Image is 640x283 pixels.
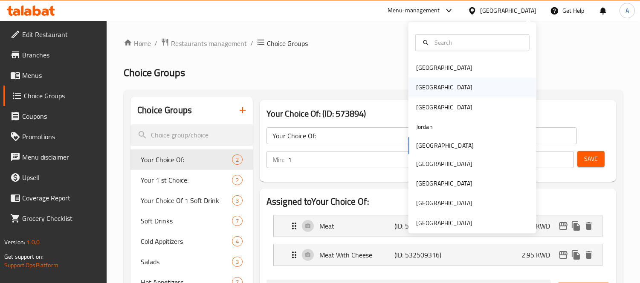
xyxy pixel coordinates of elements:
[22,172,100,183] span: Upsell
[557,249,570,261] button: edit
[124,38,151,49] a: Home
[394,250,445,260] p: (ID: 532509316)
[141,175,232,185] span: Your 1 st Choice:
[232,156,242,164] span: 2
[232,257,243,267] div: Choices
[232,216,243,226] div: Choices
[521,221,557,231] p: 2.75 KWD
[266,107,609,120] h3: Your Choice Of: (ID: 573894)
[416,63,472,72] div: [GEOGRAPHIC_DATA]
[141,216,232,226] span: Soft Drinks
[232,237,242,246] span: 4
[416,83,472,92] div: [GEOGRAPHIC_DATA]
[154,38,157,49] li: /
[3,167,107,188] a: Upsell
[3,65,107,86] a: Menus
[22,111,100,121] span: Coupons
[22,193,100,203] span: Coverage Report
[626,6,629,15] span: A
[577,151,605,167] button: Save
[3,86,107,106] a: Choice Groups
[416,103,472,112] div: [GEOGRAPHIC_DATA]
[124,63,185,82] span: Choice Groups
[3,147,107,167] a: Menu disclaimer
[4,237,25,248] span: Version:
[570,249,582,261] button: duplicate
[416,122,433,131] div: Jordan
[232,195,243,206] div: Choices
[22,70,100,80] span: Menus
[557,220,570,232] button: edit
[416,179,472,188] div: [GEOGRAPHIC_DATA]
[274,244,602,266] div: Expand
[274,215,602,237] div: Expand
[4,251,43,262] span: Get support on:
[26,237,40,248] span: 1.0.0
[266,212,609,240] li: Expand
[3,106,107,126] a: Coupons
[3,188,107,208] a: Coverage Report
[582,220,595,232] button: delete
[3,126,107,147] a: Promotions
[141,195,232,206] span: Your Choice Of 1 Soft Drink
[570,220,582,232] button: duplicate
[24,91,100,101] span: Choice Groups
[232,154,243,165] div: Choices
[521,250,557,260] p: 2.95 KWD
[3,208,107,229] a: Grocery Checklist
[22,50,100,60] span: Branches
[232,197,242,205] span: 3
[171,38,247,49] span: Restaurants management
[130,190,253,211] div: Your Choice Of 1 Soft Drink3
[232,176,242,184] span: 2
[22,152,100,162] span: Menu disclaimer
[232,236,243,246] div: Choices
[130,211,253,231] div: Soft Drinks7
[267,38,308,49] span: Choice Groups
[480,6,536,15] div: [GEOGRAPHIC_DATA]
[416,199,472,208] div: [GEOGRAPHIC_DATA]
[232,258,242,266] span: 3
[272,154,284,165] p: Min:
[141,154,232,165] span: Your Choice Of:
[431,38,524,47] input: Search
[319,221,394,231] p: Meat
[124,38,623,49] nav: breadcrumb
[130,149,253,170] div: Your Choice Of:2
[22,131,100,142] span: Promotions
[582,249,595,261] button: delete
[130,231,253,252] div: Cold Appitizers4
[3,24,107,45] a: Edit Restaurant
[141,257,232,267] span: Salads
[22,29,100,40] span: Edit Restaurant
[130,124,253,146] input: search
[130,252,253,272] div: Salads3
[141,236,232,246] span: Cold Appitizers
[394,221,445,231] p: (ID: 532509315)
[22,213,100,223] span: Grocery Checklist
[130,170,253,190] div: Your 1 st Choice:2
[232,175,243,185] div: Choices
[416,218,472,228] div: [GEOGRAPHIC_DATA]
[416,159,472,169] div: [GEOGRAPHIC_DATA]
[266,240,609,269] li: Expand
[137,104,192,117] h2: Choice Groups
[319,250,394,260] p: Meat With Cheese
[266,195,609,208] h2: Assigned to Your Choice Of:
[388,6,440,16] div: Menu-management
[161,38,247,49] a: Restaurants management
[250,38,253,49] li: /
[232,217,242,225] span: 7
[3,45,107,65] a: Branches
[584,154,598,164] span: Save
[4,260,58,271] a: Support.OpsPlatform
